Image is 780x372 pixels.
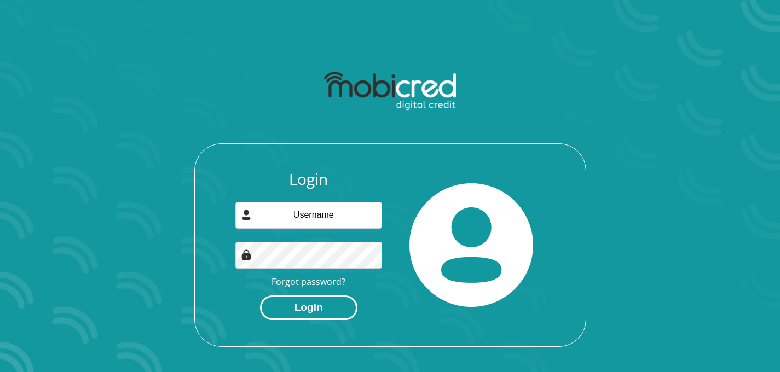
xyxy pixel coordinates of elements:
img: mobicred logo [324,72,456,111]
input: Username [235,202,382,229]
h3: Login [235,170,382,189]
img: user-icon image [241,210,252,220]
img: Image [241,249,252,260]
button: Login [260,295,357,320]
a: Forgot password? [271,276,345,288]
